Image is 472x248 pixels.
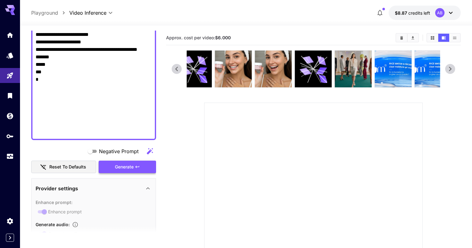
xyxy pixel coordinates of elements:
[426,33,461,42] div: Show videos in grid viewShow videos in video viewShow videos in list view
[335,51,372,87] img: nN06wQAAAAZJREFUAwAjQdWgXyQe+wAAAABJRU5ErkJggg==
[6,153,14,160] div: Usage
[6,31,14,39] div: Home
[407,34,418,42] button: Download All
[415,51,452,87] img: 6xE0UgAAAAZJREFUAwDnirdvZ+HIDwAAAABJRU5ErkJggg==
[396,33,419,42] div: Clear videosDownload All
[36,222,70,227] span: Generate audio :
[6,132,14,140] div: API Keys
[36,185,78,192] p: Provider settings
[6,112,14,120] div: Wallet
[69,9,106,17] span: Video Inference
[449,34,460,42] button: Show videos in list view
[6,51,14,59] div: Models
[36,181,152,196] div: Provider settings
[255,51,292,87] img: +GvYMVAAAABklEQVQDAOQvxvYVEJs9AAAAAElFTkSuQmCC
[31,9,58,17] a: Playground
[395,10,408,16] span: $8.87
[6,72,14,80] div: Playground
[427,34,438,42] button: Show videos in grid view
[215,35,231,40] b: $6.000
[389,6,461,20] button: $8.87422AB
[435,8,445,17] div: AB
[395,10,430,16] div: $8.87422
[396,34,407,42] button: Clear videos
[438,34,449,42] button: Show videos in video view
[408,10,430,16] span: credits left
[115,163,134,171] span: Generate
[31,9,69,17] nav: breadcrumb
[215,51,252,87] img: EzanCQgeB6lZZbj7Xfn+tnU2stfgOJD5u2lfAgTgAAAABJRU5ErkJggg==
[375,51,412,87] img: +UJLcAAAAAGSURBVAMAvPQYRdembAYAAAAASUVORK5CYII=
[99,148,139,155] span: Negative Prompt
[99,161,156,173] button: Generate
[6,92,14,100] div: Library
[31,161,96,173] button: Reset to defaults
[6,217,14,225] div: Settings
[6,234,14,242] button: Expand sidebar
[166,35,231,40] span: Approx. cost per video:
